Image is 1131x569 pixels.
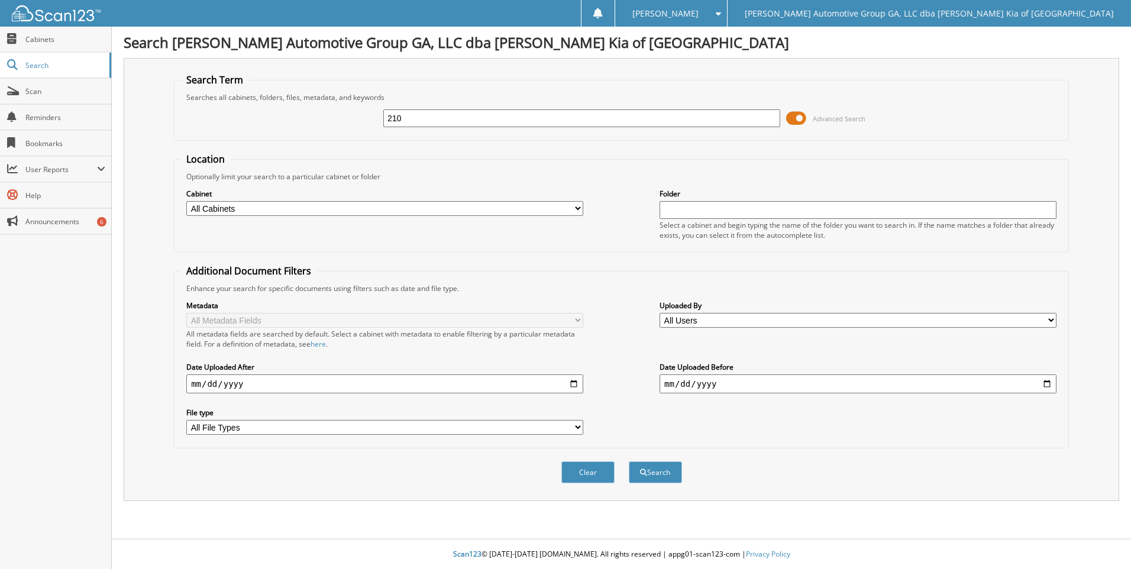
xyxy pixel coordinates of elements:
[180,92,1062,102] div: Searches all cabinets, folders, files, metadata, and keywords
[180,73,249,86] legend: Search Term
[745,10,1114,17] span: [PERSON_NAME] Automotive Group GA, LLC dba [PERSON_NAME] Kia of [GEOGRAPHIC_DATA]
[180,172,1062,182] div: Optionally limit your search to a particular cabinet or folder
[453,549,482,559] span: Scan123
[660,362,1056,372] label: Date Uploaded Before
[1072,512,1131,569] iframe: Chat Widget
[186,329,583,349] div: All metadata fields are searched by default. Select a cabinet with metadata to enable filtering b...
[25,138,105,148] span: Bookmarks
[660,300,1056,311] label: Uploaded By
[112,540,1131,569] div: © [DATE]-[DATE] [DOMAIN_NAME]. All rights reserved | appg01-scan123-com |
[25,34,105,44] span: Cabinets
[561,461,615,483] button: Clear
[124,33,1119,52] h1: Search [PERSON_NAME] Automotive Group GA, LLC dba [PERSON_NAME] Kia of [GEOGRAPHIC_DATA]
[813,114,865,123] span: Advanced Search
[186,189,583,199] label: Cabinet
[186,374,583,393] input: start
[25,190,105,201] span: Help
[25,164,97,174] span: User Reports
[180,283,1062,293] div: Enhance your search for specific documents using filters such as date and file type.
[180,264,317,277] legend: Additional Document Filters
[180,153,231,166] legend: Location
[311,339,326,349] a: here
[746,549,790,559] a: Privacy Policy
[12,5,101,21] img: scan123-logo-white.svg
[25,216,105,227] span: Announcements
[25,86,105,96] span: Scan
[25,60,104,70] span: Search
[660,374,1056,393] input: end
[186,408,583,418] label: File type
[186,362,583,372] label: Date Uploaded After
[660,220,1056,240] div: Select a cabinet and begin typing the name of the folder you want to search in. If the name match...
[660,189,1056,199] label: Folder
[25,112,105,122] span: Reminders
[186,300,583,311] label: Metadata
[97,217,106,227] div: 6
[632,10,699,17] span: [PERSON_NAME]
[629,461,682,483] button: Search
